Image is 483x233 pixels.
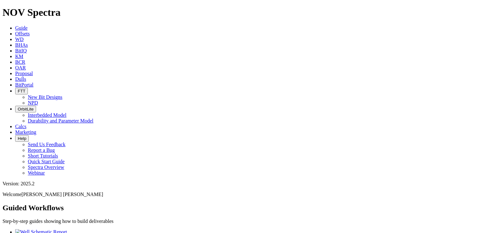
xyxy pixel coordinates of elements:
[3,192,480,197] p: Welcome
[28,170,45,176] a: Webinar
[15,135,29,142] button: Help
[28,147,55,153] a: Report a Bug
[15,88,28,94] button: FTT
[15,124,27,129] a: Calcs
[15,76,26,82] a: Dulls
[18,136,26,141] span: Help
[15,37,24,42] a: WD
[18,107,34,111] span: OrbitLite
[28,118,94,123] a: Durability and Parameter Model
[3,218,480,224] p: Step-by-step guides showing how to build deliverables
[28,142,65,147] a: Send Us Feedback
[28,153,58,158] a: Short Tutorials
[15,71,33,76] a: Proposal
[3,181,480,187] div: Version: 2025.2
[15,25,28,31] a: Guide
[3,204,480,212] h2: Guided Workflows
[15,42,28,48] a: BHAs
[15,65,26,70] a: OAR
[28,100,38,105] a: NPD
[15,59,25,65] a: BCR
[15,48,27,53] a: BitIQ
[15,82,34,87] a: BitPortal
[28,94,62,100] a: New Bit Designs
[28,164,64,170] a: Spectra Overview
[15,31,30,36] a: Offsets
[21,192,103,197] span: [PERSON_NAME] [PERSON_NAME]
[15,54,23,59] a: KM
[28,112,66,118] a: Interbedded Model
[15,129,36,135] a: Marketing
[15,106,36,112] button: OrbitLite
[28,159,64,164] a: Quick Start Guide
[3,7,480,18] h1: NOV Spectra
[18,89,25,93] span: FTT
